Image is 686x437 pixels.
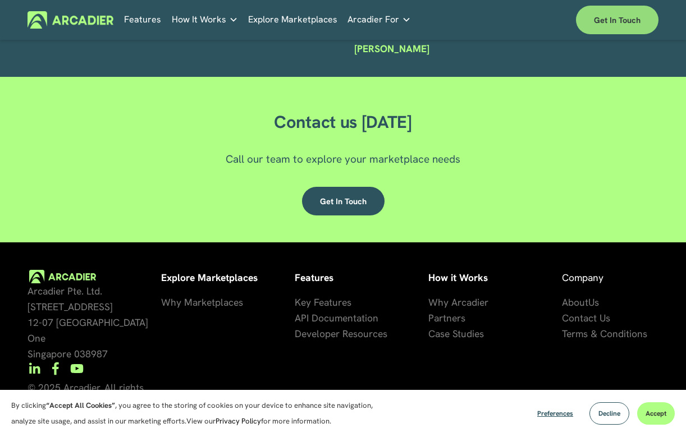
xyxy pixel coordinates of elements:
[562,326,647,342] a: Terms & Conditions
[562,328,647,340] span: Terms & Conditions
[434,312,465,324] span: artners
[295,326,387,342] a: Developer Resources
[248,11,337,29] a: Explore Marketplaces
[28,11,113,29] img: Arcadier
[46,401,115,410] strong: “Accept All Cookies”
[302,187,385,215] a: Get in touch
[428,272,488,284] strong: How it Works
[562,312,610,324] span: Contact Us
[428,310,434,326] a: P
[630,383,686,437] iframe: Chat Widget
[295,310,378,326] a: API Documentation
[576,6,658,34] a: Get in touch
[562,296,588,309] span: About
[295,295,351,310] a: Key Features
[428,326,440,342] a: Ca
[598,409,620,418] span: Decline
[428,295,488,310] a: Why Arcadier
[70,362,84,375] a: YouTube
[295,296,351,309] span: Key Features
[11,398,376,429] p: By clicking , you agree to the storing of cookies on your device to enhance site navigation, anal...
[295,272,333,284] strong: Features
[354,43,429,55] strong: [PERSON_NAME]
[124,11,161,29] a: Features
[529,402,582,425] button: Preferences
[440,328,484,340] span: se Studies
[161,272,258,284] strong: Explore Marketplaces
[172,11,238,29] a: folder dropdown
[49,362,62,375] a: Facebook
[589,402,629,425] button: Decline
[537,409,573,418] span: Preferences
[245,111,441,132] h2: Contact us [DATE]
[172,12,226,27] span: How It Works
[28,362,41,375] a: LinkedIn
[440,326,484,342] a: se Studies
[295,328,387,340] span: Developer Resources
[347,11,411,29] a: folder dropdown
[428,328,440,340] span: Ca
[562,272,603,284] span: Company
[161,295,243,310] a: Why Marketplaces
[428,312,434,324] span: P
[347,12,399,27] span: Arcadier For
[562,310,610,326] a: Contact Us
[434,310,465,326] a: artners
[28,381,147,410] span: © 2025 Arcadier. All rights reserved.
[28,285,151,360] span: Arcadier Pte. Ltd. [STREET_ADDRESS] 12-07 [GEOGRAPHIC_DATA] One Singapore 038987
[216,416,261,426] a: Privacy Policy
[163,151,523,167] p: Call our team to explore your marketplace needs
[588,296,599,309] span: Us
[295,312,378,324] span: API Documentation
[161,296,243,309] span: Why Marketplaces
[562,295,588,310] a: About
[428,296,488,309] span: Why Arcadier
